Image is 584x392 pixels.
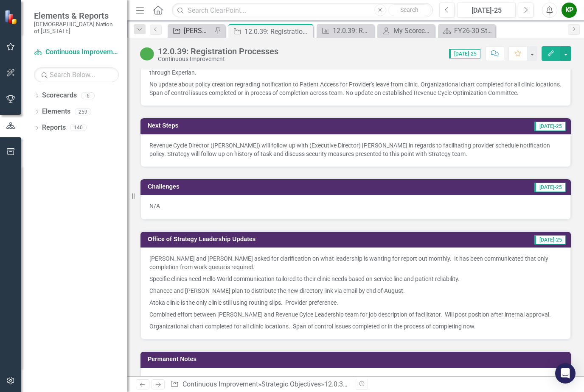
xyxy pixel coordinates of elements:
[149,297,562,309] p: Atoka clinic is the only clinic still using routing slips. Provider preference.
[34,47,119,57] a: Continuous Improvement
[457,3,516,18] button: [DATE]-25
[534,122,566,131] span: [DATE]-25
[149,285,562,297] p: Chancee and [PERSON_NAME] plan to distribute the new directory link via email by end of August.
[170,380,349,389] div: » »
[34,67,119,82] input: Search Below...
[562,3,577,18] button: KP
[158,56,278,62] div: Continuous Improvement
[149,141,562,158] p: Revenue Cycle Director ([PERSON_NAME]) will follow up with (Executive Director) [PERSON_NAME] in ...
[42,123,66,133] a: Reports
[4,10,19,25] img: ClearPoint Strategy
[149,254,562,273] p: [PERSON_NAME] and [PERSON_NAME] asked for clarification on what leadership is wanting for report ...
[34,11,119,21] span: Elements & Reports
[148,236,470,242] h3: Office of Strategy Leadership Updates
[460,6,513,16] div: [DATE]-25
[534,183,566,192] span: [DATE]-25
[261,380,321,388] a: Strategic Objectives
[449,49,480,58] span: [DATE]-25
[81,92,95,99] div: 6
[244,26,311,37] div: 12.0.39: Registration Processes
[149,273,562,285] p: Specific clinics need Hello World communication tailored to their clinic needs based on service l...
[148,356,567,362] h3: Permanent Notes
[149,320,562,331] p: Organizational chart completed for all clinic locations. Span of control issues completed or in t...
[182,380,258,388] a: Continuous Improvement
[149,78,562,97] p: No update about policy creation regrading notification to Patient Access for Provider's leave fro...
[388,4,431,16] button: Search
[148,183,355,190] h3: Challenges
[534,235,566,245] span: [DATE]-25
[140,47,154,61] img: CI Action Plan Approved/In Progress
[42,107,70,117] a: Elements
[158,47,278,56] div: 12.0.39: Registration Processes
[324,380,418,388] div: 12.0.39: Registration Processes
[555,363,576,384] div: Open Intercom Messenger
[184,25,212,36] div: [PERSON_NAME] SO's
[400,6,418,13] span: Search
[393,25,432,36] div: My Scorecard
[170,25,212,36] a: [PERSON_NAME] SO's
[42,91,77,100] a: Scorecards
[172,3,432,18] input: Search ClearPoint...
[319,25,372,36] a: 12.0.39: Registration Processes
[70,124,87,131] div: 140
[440,25,493,36] a: FY26-30 Strategic Plan
[454,25,493,36] div: FY26-30 Strategic Plan
[379,25,432,36] a: My Scorecard
[149,202,562,210] p: N/A
[148,122,352,129] h3: Next Steps
[34,21,119,35] small: [DEMOGRAPHIC_DATA] Nation of [US_STATE]
[75,108,91,115] div: 259
[149,309,562,320] p: Combined effort between [PERSON_NAME] and Revenue Cylce Leadership team for job description of fa...
[333,25,372,36] div: 12.0.39: Registration Processes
